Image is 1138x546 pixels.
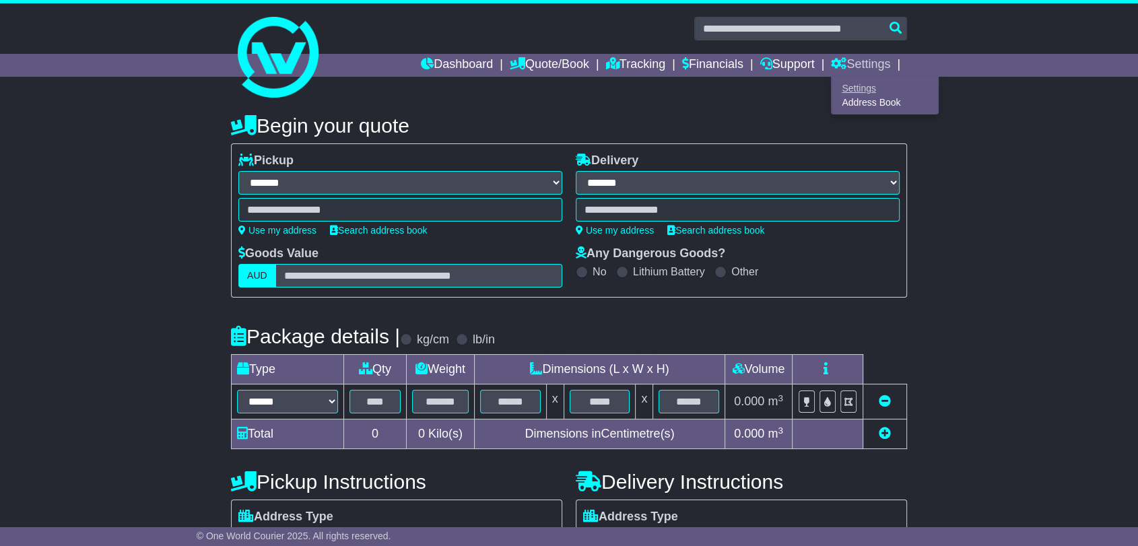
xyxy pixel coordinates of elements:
[778,425,783,436] sup: 3
[832,96,938,110] a: Address Book
[421,54,493,77] a: Dashboard
[231,325,400,347] h4: Package details |
[576,246,725,261] label: Any Dangerous Goods?
[510,54,589,77] a: Quote/Book
[832,81,938,96] a: Settings
[734,427,764,440] span: 0.000
[760,54,815,77] a: Support
[576,153,638,168] label: Delivery
[768,395,783,408] span: m
[238,510,333,524] label: Address Type
[667,225,764,236] a: Search address book
[197,531,391,541] span: © One World Courier 2025. All rights reserved.
[768,427,783,440] span: m
[725,355,792,384] td: Volume
[831,77,939,114] div: Quote/Book
[238,246,319,261] label: Goods Value
[330,225,427,236] a: Search address book
[238,225,316,236] a: Use my address
[879,427,891,440] a: Add new item
[546,384,564,419] td: x
[407,419,475,449] td: Kilo(s)
[231,471,562,493] h4: Pickup Instructions
[344,355,407,384] td: Qty
[238,264,276,287] label: AUD
[238,153,294,168] label: Pickup
[734,395,764,408] span: 0.000
[636,384,653,419] td: x
[606,54,665,77] a: Tracking
[417,333,449,347] label: kg/cm
[344,419,407,449] td: 0
[731,265,758,278] label: Other
[593,265,606,278] label: No
[576,471,907,493] h4: Delivery Instructions
[474,419,725,449] td: Dimensions in Centimetre(s)
[633,265,705,278] label: Lithium Battery
[418,427,425,440] span: 0
[831,54,890,77] a: Settings
[576,225,654,236] a: Use my address
[232,419,344,449] td: Total
[231,114,907,137] h4: Begin your quote
[473,333,495,347] label: lb/in
[407,355,475,384] td: Weight
[879,395,891,408] a: Remove this item
[232,355,344,384] td: Type
[682,54,743,77] a: Financials
[583,510,678,524] label: Address Type
[778,393,783,403] sup: 3
[474,355,725,384] td: Dimensions (L x W x H)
